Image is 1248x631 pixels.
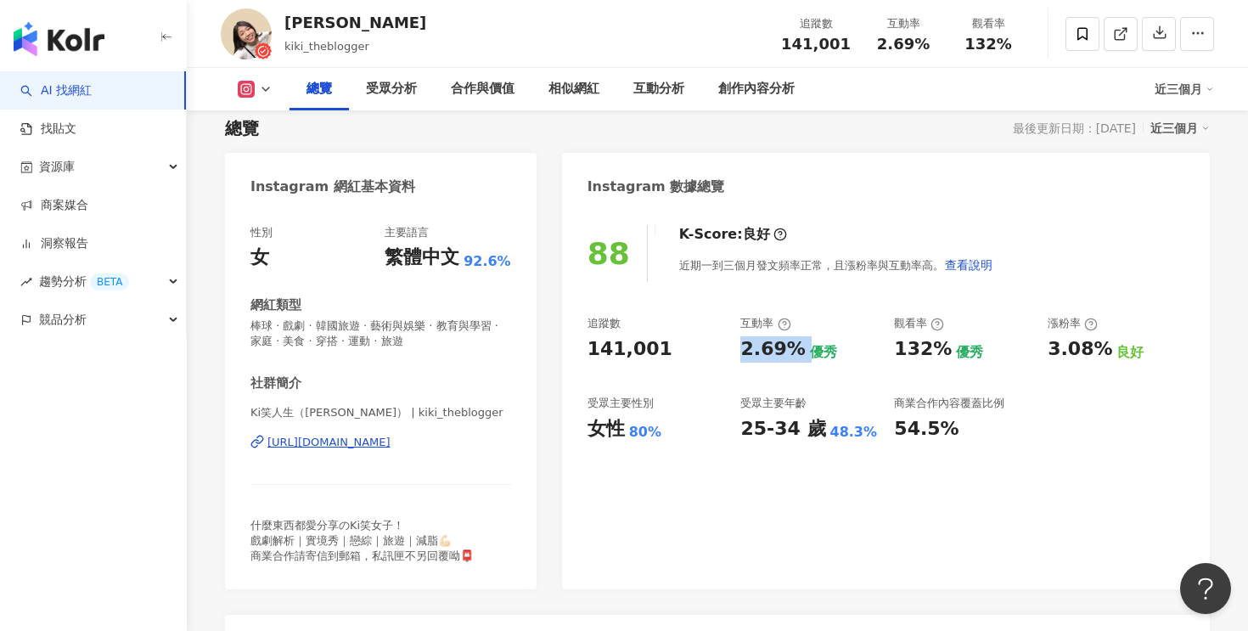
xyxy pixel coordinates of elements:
[39,301,87,339] span: 競品分析
[284,12,426,33] div: [PERSON_NAME]
[225,116,259,140] div: 總覽
[1048,316,1098,331] div: 漲粉率
[894,336,952,363] div: 132%
[250,296,301,314] div: 網紅類型
[740,336,805,363] div: 2.69%
[250,405,511,420] span: Ki笑人生（[PERSON_NAME]） | kiki_theblogger
[944,248,993,282] button: 查看說明
[629,423,661,442] div: 80%
[20,82,92,99] a: searchAI 找網紅
[1150,117,1210,139] div: 近三個月
[587,236,630,271] div: 88
[964,36,1012,53] span: 132%
[587,416,625,442] div: 女性
[894,396,1004,411] div: 商業合作內容覆蓋比例
[548,79,599,99] div: 相似網紅
[718,79,795,99] div: 創作內容分析
[250,225,273,240] div: 性別
[221,8,272,59] img: KOL Avatar
[385,245,459,271] div: 繁體中文
[587,177,725,196] div: Instagram 數據總覽
[464,252,511,271] span: 92.6%
[810,343,837,362] div: 優秀
[90,273,129,290] div: BETA
[587,336,672,363] div: 141,001
[250,435,511,450] a: [URL][DOMAIN_NAME]
[39,148,75,186] span: 資源庫
[366,79,417,99] div: 受眾分析
[20,276,32,288] span: rise
[956,15,1020,32] div: 觀看率
[587,316,621,331] div: 追蹤數
[781,15,851,32] div: 追蹤數
[39,262,129,301] span: 趨勢分析
[451,79,514,99] div: 合作與價值
[956,343,983,362] div: 優秀
[14,22,104,56] img: logo
[284,40,369,53] span: kiki_theblogger
[743,225,770,244] div: 良好
[1116,343,1144,362] div: 良好
[740,396,807,411] div: 受眾主要年齡
[267,435,391,450] div: [URL][DOMAIN_NAME]
[1013,121,1136,135] div: 最後更新日期：[DATE]
[385,225,429,240] div: 主要語言
[20,235,88,252] a: 洞察報告
[679,248,993,282] div: 近期一到三個月發文頻率正常，且漲粉率與互動率高。
[250,177,415,196] div: Instagram 網紅基本資料
[250,375,301,392] div: 社群簡介
[250,318,511,349] span: 棒球 · 戲劇 · 韓國旅遊 · 藝術與娛樂 · 教育與學習 · 家庭 · 美食 · 穿搭 · 運動 · 旅遊
[20,121,76,138] a: 找貼文
[781,35,851,53] span: 141,001
[894,316,944,331] div: 觀看率
[633,79,684,99] div: 互動分析
[877,36,930,53] span: 2.69%
[306,79,332,99] div: 總覽
[587,396,654,411] div: 受眾主要性別
[250,245,269,271] div: 女
[740,416,825,442] div: 25-34 歲
[1180,563,1231,614] iframe: Help Scout Beacon - Open
[945,258,992,272] span: 查看說明
[894,416,958,442] div: 54.5%
[250,519,474,562] span: 什麼東西都愛分享のKi笑女子！ 戲劇解析｜實境秀｜戀綜｜旅遊｜減脂💪🏻 商業合作請寄信到郵箱，私訊匣不另回覆呦📮
[830,423,878,442] div: 48.3%
[679,225,787,244] div: K-Score :
[1048,336,1112,363] div: 3.08%
[20,197,88,214] a: 商案媒合
[740,316,790,331] div: 互動率
[1155,76,1214,103] div: 近三個月
[871,15,936,32] div: 互動率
